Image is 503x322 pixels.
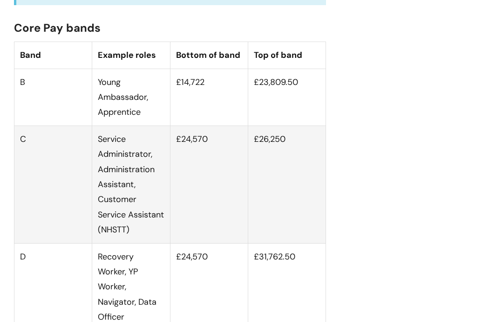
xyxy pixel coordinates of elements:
[14,126,92,243] td: C
[14,42,92,69] th: Band
[170,126,248,243] td: £24,570
[92,69,170,126] td: Young Ambassador, Apprentice
[92,42,170,69] th: Example roles
[14,21,101,35] span: Core Pay bands
[248,126,326,243] td: £26,250
[170,69,248,126] td: £14,722
[14,69,92,126] td: B
[170,42,248,69] th: Bottom of band
[248,69,326,126] td: £23,809.50
[248,42,326,69] th: Top of band
[92,126,170,243] td: Service Administrator, Administration Assistant, Customer Service Assistant (NHSTT)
